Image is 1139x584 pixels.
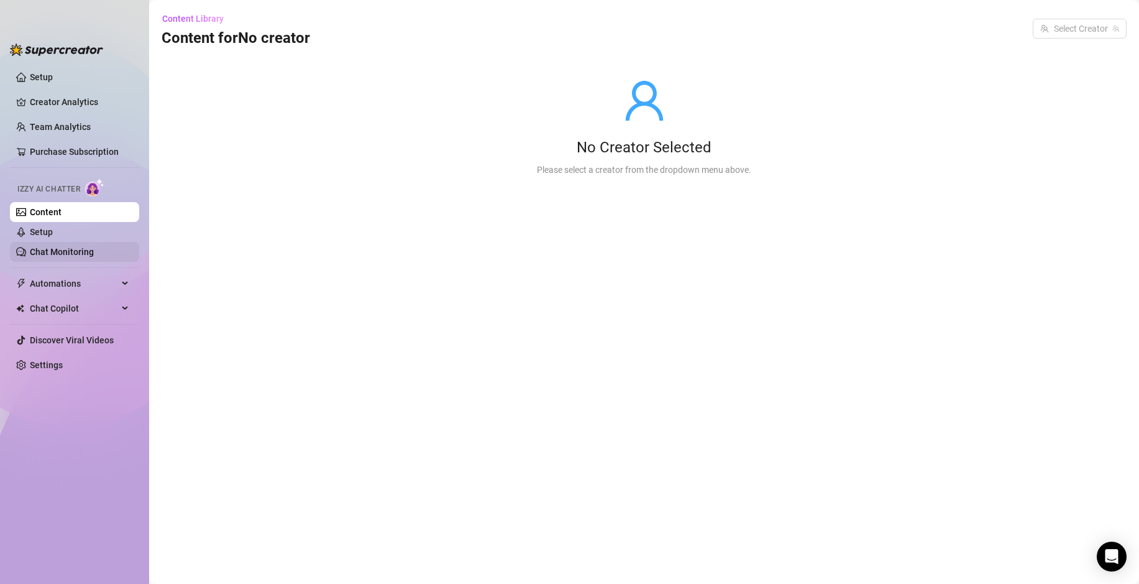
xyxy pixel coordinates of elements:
[537,138,751,158] div: No Creator Selected
[16,279,26,289] span: thunderbolt
[17,183,80,195] span: Izzy AI Chatter
[162,14,224,24] span: Content Library
[162,9,234,29] button: Content Library
[1112,25,1120,32] span: team
[30,72,53,82] a: Setup
[30,147,119,157] a: Purchase Subscription
[537,163,751,177] div: Please select a creator from the dropdown menu above.
[1097,542,1127,572] div: Open Intercom Messenger
[10,44,103,56] img: logo-BBDzfeDw.svg
[30,227,53,237] a: Setup
[30,92,129,112] a: Creator Analytics
[30,335,114,345] a: Discover Viral Videos
[622,78,667,123] span: user
[162,29,310,49] h3: Content for No creator
[30,274,118,294] span: Automations
[30,207,62,217] a: Content
[30,247,94,257] a: Chat Monitoring
[30,122,91,132] a: Team Analytics
[30,360,63,370] a: Settings
[16,304,24,313] img: Chat Copilot
[30,299,118,318] span: Chat Copilot
[85,178,104,197] img: AI Chatter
